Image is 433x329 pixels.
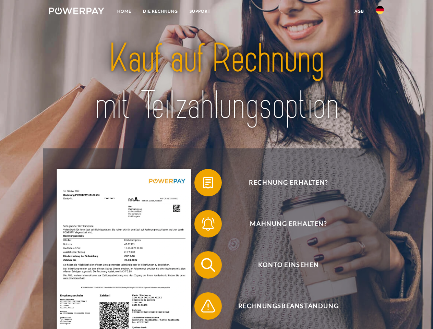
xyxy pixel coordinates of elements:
img: qb_warning.svg [200,297,217,315]
img: title-powerpay_de.svg [65,33,368,131]
img: de [376,6,384,14]
span: Konto einsehen [204,251,372,279]
img: qb_search.svg [200,256,217,273]
button: Rechnung erhalten? [194,169,373,196]
img: qb_bell.svg [200,215,217,232]
img: logo-powerpay-white.svg [49,8,104,14]
button: Konto einsehen [194,251,373,279]
span: Rechnung erhalten? [204,169,372,196]
span: Mahnung erhalten? [204,210,372,237]
span: Rechnungsbeanstandung [204,292,372,320]
button: Mahnung erhalten? [194,210,373,237]
a: SUPPORT [184,5,216,17]
a: agb [349,5,370,17]
button: Rechnungsbeanstandung [194,292,373,320]
img: qb_bill.svg [200,174,217,191]
a: DIE RECHNUNG [137,5,184,17]
a: Home [111,5,137,17]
